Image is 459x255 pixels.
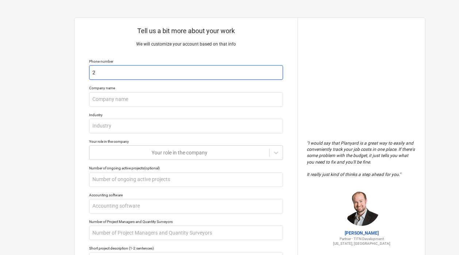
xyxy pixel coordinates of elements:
div: Company name [89,86,283,90]
iframe: Chat Widget [422,220,459,255]
div: Phone number [89,59,283,64]
div: Number of Project Managers and Quantity Surveyors [89,219,283,224]
div: Industry [89,113,283,117]
div: Short project description (1-2 sentences) [89,246,283,251]
input: Your phone number [89,65,283,80]
p: Partner - TITN Development [307,236,416,241]
input: Accounting software [89,199,283,213]
div: Accounting software [89,193,283,197]
p: " I would say that Planyard is a great way to easily and conveniently track your job costs in one... [307,140,416,178]
div: Your role in the company [89,139,283,144]
input: Company name [89,92,283,107]
div: Number of ongoing active projects (optional) [89,166,283,170]
p: Tell us a bit more about your work [89,27,283,35]
p: [US_STATE], [GEOGRAPHIC_DATA] [307,241,416,246]
input: Number of ongoing active projects [89,172,283,187]
p: [PERSON_NAME] [307,230,416,236]
input: Number of Project Managers and Quantity Surveyors [89,225,283,240]
p: We will customize your account based on that info [89,41,283,47]
img: Jordan Cohen [343,189,380,226]
input: Industry [89,119,283,133]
